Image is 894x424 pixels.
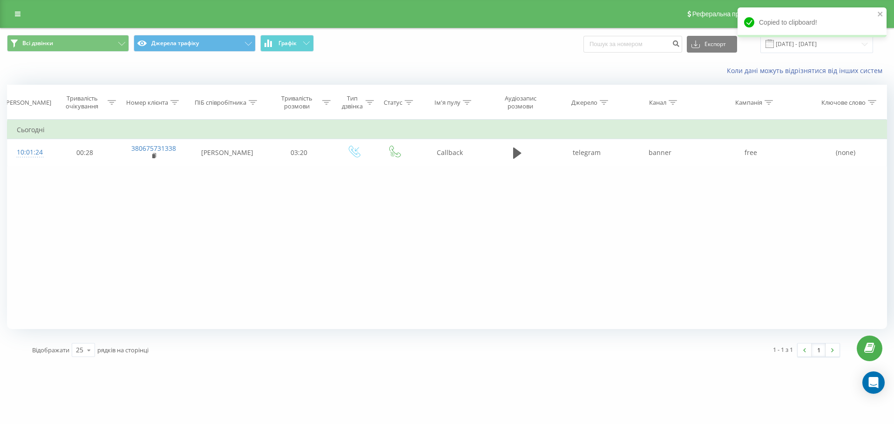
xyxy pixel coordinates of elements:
div: Open Intercom Messenger [862,371,885,394]
div: ПІБ співробітника [195,99,246,107]
div: 1 - 1 з 1 [773,345,793,354]
td: free [697,139,805,166]
a: 1 [812,343,826,357]
span: Відображати [32,346,69,354]
td: 03:20 [265,139,333,166]
div: Аудіозапис розмови [493,94,548,110]
a: 380675731338 [131,144,176,153]
button: Джерела трафіку [134,35,256,52]
div: Канал [649,99,666,107]
input: Пошук за номером [583,36,682,53]
span: Реферальна програма [692,10,761,18]
td: telegram [550,139,623,166]
span: Графік [278,40,297,47]
div: Джерело [571,99,597,107]
td: 00:28 [51,139,119,166]
button: Графік [260,35,314,52]
div: 10:01:24 [17,143,41,162]
a: Коли дані можуть відрізнятися вiд інших систем [727,66,887,75]
div: Тривалість очікування [59,94,106,110]
td: [PERSON_NAME] [189,139,265,166]
div: Номер клієнта [126,99,168,107]
td: banner [623,139,697,166]
button: Всі дзвінки [7,35,129,52]
td: Callback [414,139,485,166]
div: [PERSON_NAME] [4,99,51,107]
button: Експорт [687,36,737,53]
span: рядків на сторінці [97,346,149,354]
div: Статус [384,99,402,107]
div: Тип дзвінка [341,94,363,110]
div: 25 [76,345,83,355]
td: (none) [805,139,887,166]
div: Ключове слово [821,99,866,107]
td: Сьогодні [7,121,887,139]
div: Copied to clipboard! [738,7,887,37]
span: Всі дзвінки [22,40,53,47]
div: Ім'я пулу [434,99,461,107]
div: Тривалість розмови [273,94,320,110]
button: close [877,10,884,19]
div: Кампанія [735,99,762,107]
